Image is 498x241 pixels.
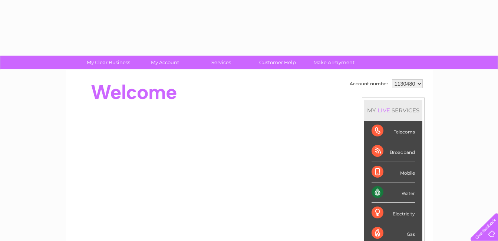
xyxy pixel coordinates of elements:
div: Broadband [372,141,415,162]
a: Services [191,56,252,69]
div: Telecoms [372,121,415,141]
a: Make A Payment [303,56,365,69]
div: Electricity [372,203,415,223]
div: Mobile [372,162,415,182]
div: Water [372,182,415,203]
a: My Clear Business [78,56,139,69]
div: LIVE [376,107,392,114]
a: Customer Help [247,56,308,69]
a: My Account [134,56,195,69]
div: MY SERVICES [364,100,422,121]
td: Account number [348,77,390,90]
